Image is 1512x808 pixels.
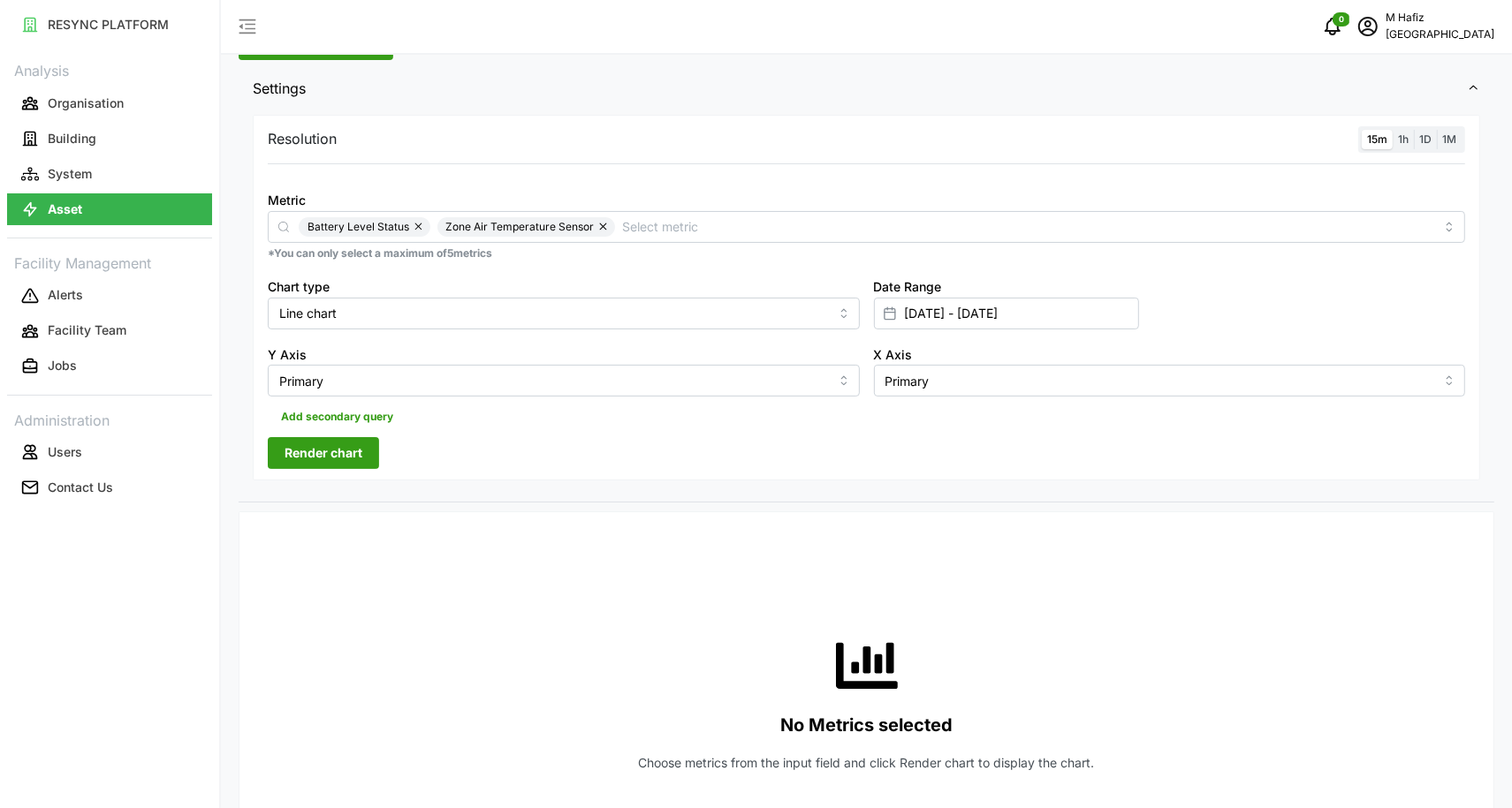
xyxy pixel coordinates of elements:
span: 1h [1398,132,1409,146]
button: System [7,158,212,190]
input: Select X axis [874,365,1466,396]
label: Metric [268,191,306,210]
button: Asset [7,193,212,225]
p: Analysis [7,57,212,82]
p: Resolution [268,128,337,150]
p: Choose metrics from the input field and click Render chart to display the chart. [639,754,1095,772]
label: X Axis [874,345,913,365]
p: *You can only select a maximum of 5 metrics [268,246,1465,261]
button: Settings [239,67,1494,110]
button: Render chart [268,437,379,469]
a: Alerts [7,278,212,313]
span: Add secondary query [281,404,393,429]
button: Alerts [7,280,212,312]
a: Asset [7,192,212,227]
span: 1M [1442,132,1456,146]
p: Administration [7,406,212,432]
span: 15m [1367,132,1387,146]
p: Building [48,130,96,147]
button: notifications [1315,9,1350,44]
span: 0 [1339,13,1344,26]
p: No Metrics selected [780,711,953,740]
p: [GEOGRAPHIC_DATA] [1386,26,1494,43]
span: Battery Level Status [308,217,409,237]
p: Alerts [48,286,83,304]
div: Settings [239,110,1494,502]
p: Contact Us [48,479,113,496]
input: Select Y axis [268,365,860,396]
button: Building [7,123,212,155]
a: Organisation [7,86,212,121]
p: Asset [48,200,82,218]
span: Render chart [285,438,362,468]
label: Chart type [268,277,330,297]
a: Users [7,434,212,470]
label: Date Range [874,277,942,297]
button: Users [7,436,212,468]
p: Organisation [48,94,124,112]
button: Organisation [7,87,212,119]
span: 1D [1419,132,1432,146]
button: Facility Team [7,315,212,347]
p: Users [48,443,82,461]
a: Facility Team [7,313,212,349]
span: Settings [253,67,1467,110]
p: Facility Management [7,249,212,275]
a: Jobs [7,349,212,384]
a: Contact Us [7,470,212,505]
button: RESYNC PLATFORM [7,9,212,41]
p: M Hafiz [1386,10,1494,26]
input: Select date range [874,298,1139,329]
button: schedule [1350,9,1386,44]
p: System [48,165,92,183]
input: Select metric [622,216,1434,236]
p: Facility Team [48,321,126,339]
span: Zone Air Temperature Sensor [445,217,594,237]
p: RESYNC PLATFORM [48,16,169,34]
a: Building [7,121,212,156]
input: Select chart type [268,298,860,329]
a: System [7,156,212,192]
label: Y Axis [268,345,307,365]
button: Contact Us [7,472,212,503]
p: Jobs [48,357,77,374]
a: RESYNC PLATFORM [7,7,212,42]
button: Jobs [7,351,212,382]
button: Add secondary query [268,404,406,430]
